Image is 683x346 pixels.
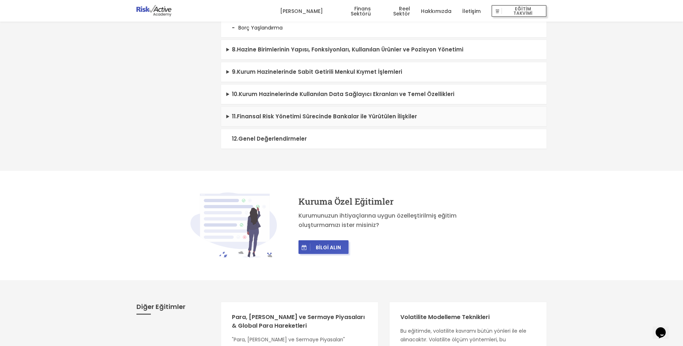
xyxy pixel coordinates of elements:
[491,5,547,17] button: EĞİTİM TAKVİMİ
[298,211,493,229] p: Kurumunuzun ihtiyaçlarına uygun özelleştirilmiş eğitim oluşturmamızı ister misiniz?
[462,0,481,22] a: İletişim
[280,0,323,22] a: [PERSON_NAME]
[653,317,676,339] iframe: chat widget
[298,240,349,254] button: BİLGİ ALIN
[221,85,547,104] summary: 10.Kurum Hazinelerinde Kullanılan Data Sağlayıcı Ekranları ve Temel Özellikleri
[310,244,346,250] span: BİLGİ ALIN
[298,197,493,206] h4: Kuruma Özel Eğitimler
[421,0,451,22] a: Hakkımızda
[502,6,544,16] span: EĞİTİM TAKVİMİ
[221,129,547,149] summary: 12.Genel Değerlendirmeler
[136,5,172,17] img: logo-dark.png
[400,313,490,321] a: Volatilite Modelleme Teknikleri
[232,313,365,330] a: Para, [PERSON_NAME] ve Sermaye Piyasaları & Global Para Hareketleri
[491,0,547,22] a: EĞİTİM TAKVİMİ
[334,0,371,22] a: Finans Sektörü
[136,302,210,315] h3: Diğer Eğitimler
[221,107,547,127] summary: 11.Finansal Risk Yönetimi Sürecinde Bankalar ile Yürütülen İlişkiler
[221,18,547,37] li: Borç Yaşlandırma
[382,0,410,22] a: Reel Sektör
[221,62,547,82] summary: 9.Kurum Hazinelerinde Sabit Getirili Menkul Kıymet İşlemleri
[190,192,277,258] img: image-e2207cd27f988e8bbffa0c29bb526c4d.svg
[221,40,547,60] summary: 8.Hazine Birimlerinin Yapısı, Fonksiyonları, Kullanılan Ürünler ve Pozisyon Yönetimi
